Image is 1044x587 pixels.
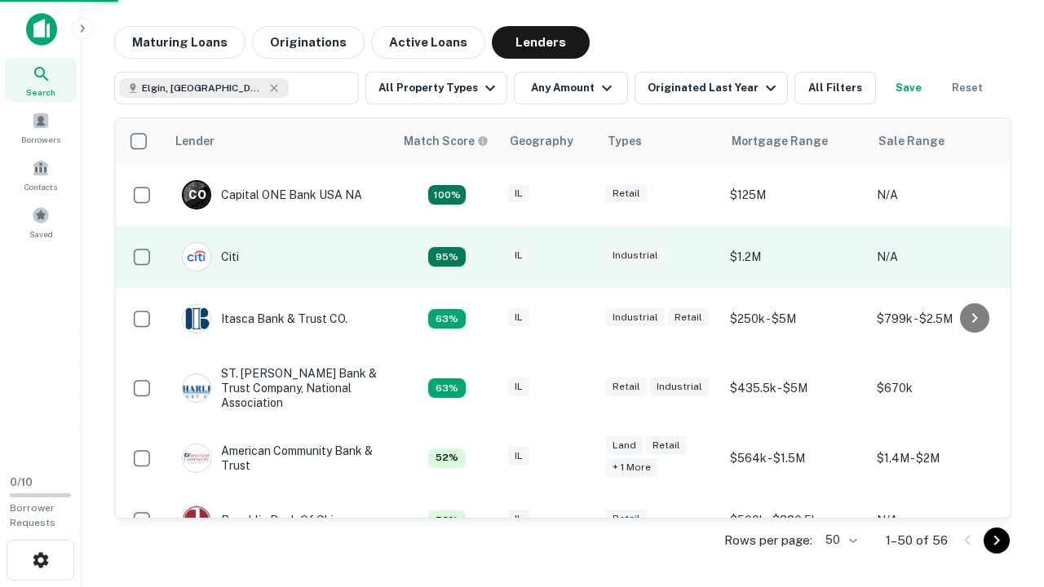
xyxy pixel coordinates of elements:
[635,72,788,104] button: Originated Last Year
[371,26,485,59] button: Active Loans
[365,72,507,104] button: All Property Types
[428,185,466,205] div: Capitalize uses an advanced AI algorithm to match your search with the best lender. The match sco...
[869,118,1015,164] th: Sale Range
[724,531,812,550] p: Rows per page:
[404,132,489,150] div: Capitalize uses an advanced AI algorithm to match your search with the best lender. The match sco...
[606,377,647,396] div: Retail
[606,458,657,477] div: + 1 more
[508,510,529,528] div: IL
[508,246,529,265] div: IL
[182,180,362,210] div: Capital ONE Bank USA NA
[606,510,647,528] div: Retail
[722,118,869,164] th: Mortgage Range
[26,86,55,99] span: Search
[428,448,466,468] div: Capitalize uses an advanced AI algorithm to match your search with the best lender. The match sco...
[492,26,590,59] button: Lenders
[883,72,935,104] button: Save your search to get updates of matches that match your search criteria.
[962,457,1044,535] iframe: Chat Widget
[188,187,206,204] p: C O
[10,476,33,488] span: 0 / 10
[508,377,529,396] div: IL
[114,26,246,59] button: Maturing Loans
[869,226,1015,288] td: N/A
[606,246,665,265] div: Industrial
[722,489,869,551] td: $500k - $880.5k
[646,436,687,455] div: Retail
[252,26,365,59] button: Originations
[869,489,1015,551] td: N/A
[606,436,643,455] div: Land
[175,131,215,151] div: Lender
[722,226,869,288] td: $1.2M
[794,72,876,104] button: All Filters
[869,350,1015,427] td: $670k
[183,374,210,402] img: picture
[722,164,869,226] td: $125M
[514,72,628,104] button: Any Amount
[182,366,378,411] div: ST. [PERSON_NAME] Bank & Trust Company, National Association
[606,308,665,327] div: Industrial
[142,81,264,95] span: Elgin, [GEOGRAPHIC_DATA], [GEOGRAPHIC_DATA]
[5,58,77,102] a: Search
[182,505,361,535] div: Republic Bank Of Chicago
[183,305,210,333] img: picture
[722,288,869,350] td: $250k - $5M
[650,377,709,396] div: Industrial
[608,131,642,151] div: Types
[5,200,77,244] a: Saved
[722,350,869,427] td: $435.5k - $5M
[500,118,598,164] th: Geography
[598,118,722,164] th: Types
[24,180,57,193] span: Contacts
[668,308,709,327] div: Retail
[182,304,347,333] div: Itasca Bank & Trust CO.
[394,118,500,164] th: Capitalize uses an advanced AI algorithm to match your search with the best lender. The match sco...
[648,78,781,98] div: Originated Last Year
[21,133,60,146] span: Borrowers
[5,152,77,196] a: Contacts
[183,444,210,472] img: picture
[183,243,210,271] img: picture
[10,502,55,528] span: Borrower Requests
[819,528,860,552] div: 50
[428,378,466,398] div: Capitalize uses an advanced AI algorithm to match your search with the best lender. The match sco...
[428,309,466,329] div: Capitalize uses an advanced AI algorithm to match your search with the best lender. The match sco...
[29,227,53,241] span: Saved
[941,72,993,104] button: Reset
[508,184,529,203] div: IL
[404,132,485,150] h6: Match Score
[984,527,1010,554] button: Go to next page
[878,131,944,151] div: Sale Range
[869,427,1015,489] td: $1.4M - $2M
[182,444,378,473] div: American Community Bank & Trust
[166,118,394,164] th: Lender
[732,131,828,151] div: Mortgage Range
[26,13,57,46] img: capitalize-icon.png
[428,510,466,530] div: Capitalize uses an advanced AI algorithm to match your search with the best lender. The match sco...
[510,131,573,151] div: Geography
[508,308,529,327] div: IL
[886,531,948,550] p: 1–50 of 56
[722,427,869,489] td: $564k - $1.5M
[508,447,529,466] div: IL
[869,164,1015,226] td: N/A
[606,184,647,203] div: Retail
[869,288,1015,350] td: $799k - $2.5M
[5,105,77,149] a: Borrowers
[183,506,210,534] img: picture
[182,242,239,271] div: Citi
[428,247,466,267] div: Capitalize uses an advanced AI algorithm to match your search with the best lender. The match sco...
